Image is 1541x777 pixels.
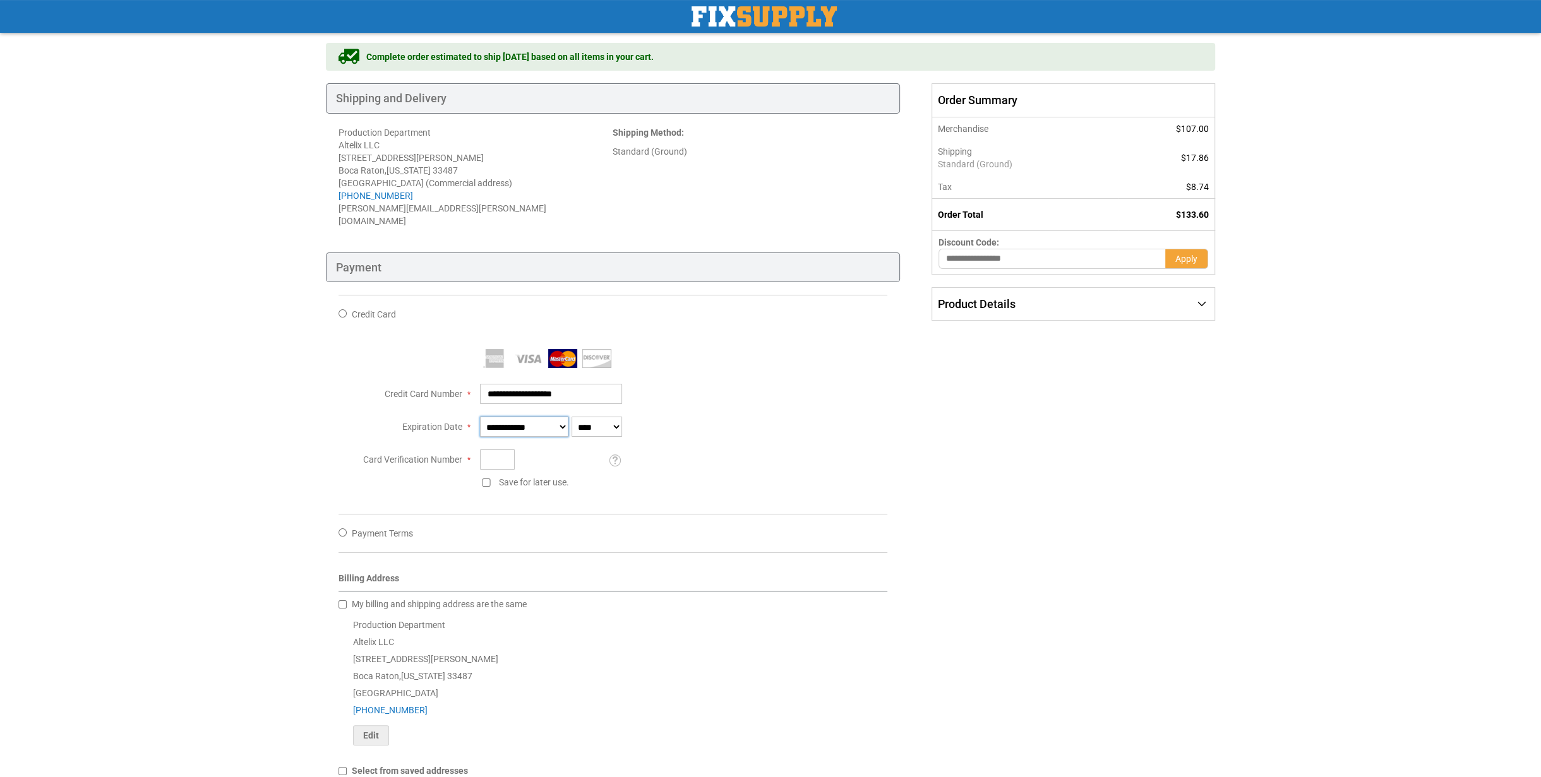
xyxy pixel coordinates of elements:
[363,730,379,740] span: Edit
[692,6,837,27] img: Fix Industrial Supply
[1165,249,1208,269] button: Apply
[938,146,972,157] span: Shipping
[1186,182,1209,192] span: $8.74
[938,210,983,220] strong: Order Total
[326,252,900,283] div: Payment
[582,349,611,368] img: Discover
[938,237,999,247] span: Discount Code:
[613,128,681,138] span: Shipping Method
[548,349,577,368] img: MasterCard
[387,165,431,175] span: [US_STATE]
[366,50,654,63] span: Complete order estimated to ship [DATE] based on all items in your cart.
[1175,254,1197,264] span: Apply
[692,6,837,27] a: store logo
[480,349,509,368] img: American Express
[1181,153,1209,163] span: $17.86
[938,158,1112,170] span: Standard (Ground)
[499,477,569,487] span: Save for later use.
[339,203,546,226] span: [PERSON_NAME][EMAIL_ADDRESS][PERSON_NAME][DOMAIN_NAME]
[1176,210,1209,220] span: $133.60
[352,309,396,319] span: Credit Card
[339,126,613,227] address: Production Department Altelix LLC [STREET_ADDRESS][PERSON_NAME] Boca Raton , 33487 [GEOGRAPHIC_DA...
[613,128,684,138] strong: :
[938,297,1016,311] span: Product Details
[353,705,428,715] a: [PHONE_NUMBER]
[352,528,413,538] span: Payment Terms
[613,145,887,158] div: Standard (Ground)
[352,766,468,776] span: Select from saved addresses
[402,422,462,432] span: Expiration Date
[363,454,462,465] span: Card Verification Number
[339,617,887,745] div: Production Department Altelix LLC [STREET_ADDRESS][PERSON_NAME] Boca Raton , 33487 [GEOGRAPHIC_DATA]
[514,349,543,368] img: Visa
[339,572,887,591] div: Billing Address
[353,725,389,745] button: Edit
[1176,124,1209,134] span: $107.00
[932,175,1118,199] th: Tax
[385,389,462,399] span: Credit Card Number
[326,83,900,114] div: Shipping and Delivery
[932,117,1118,140] th: Merchandise
[401,671,445,681] span: [US_STATE]
[932,83,1215,117] span: Order Summary
[352,599,527,609] span: My billing and shipping address are the same
[339,191,413,201] a: [PHONE_NUMBER]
